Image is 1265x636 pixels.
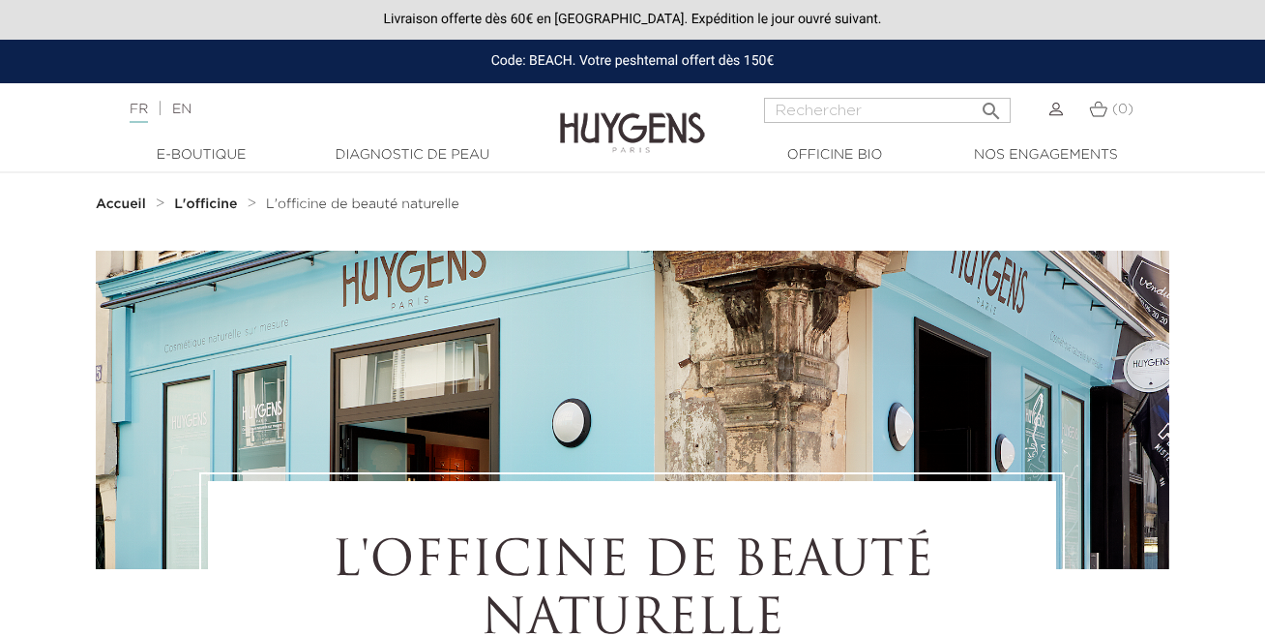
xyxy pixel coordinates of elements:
img: Huygens [560,81,705,156]
input: Rechercher [764,98,1011,123]
a: Diagnostic de peau [315,145,509,166]
span: L'officine de beauté naturelle [266,197,459,211]
div: | [120,98,513,121]
button:  [974,92,1009,118]
a: Officine Bio [738,145,931,166]
span: (0) [1112,103,1133,116]
a: E-Boutique [104,145,298,166]
a: Nos engagements [949,145,1142,166]
strong: L'officine [174,197,237,211]
a: L'officine de beauté naturelle [266,197,459,212]
a: EN [172,103,191,116]
a: FR [130,103,148,123]
i:  [980,94,1003,117]
a: Accueil [96,197,150,212]
a: L'officine [174,197,242,212]
strong: Accueil [96,197,146,211]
